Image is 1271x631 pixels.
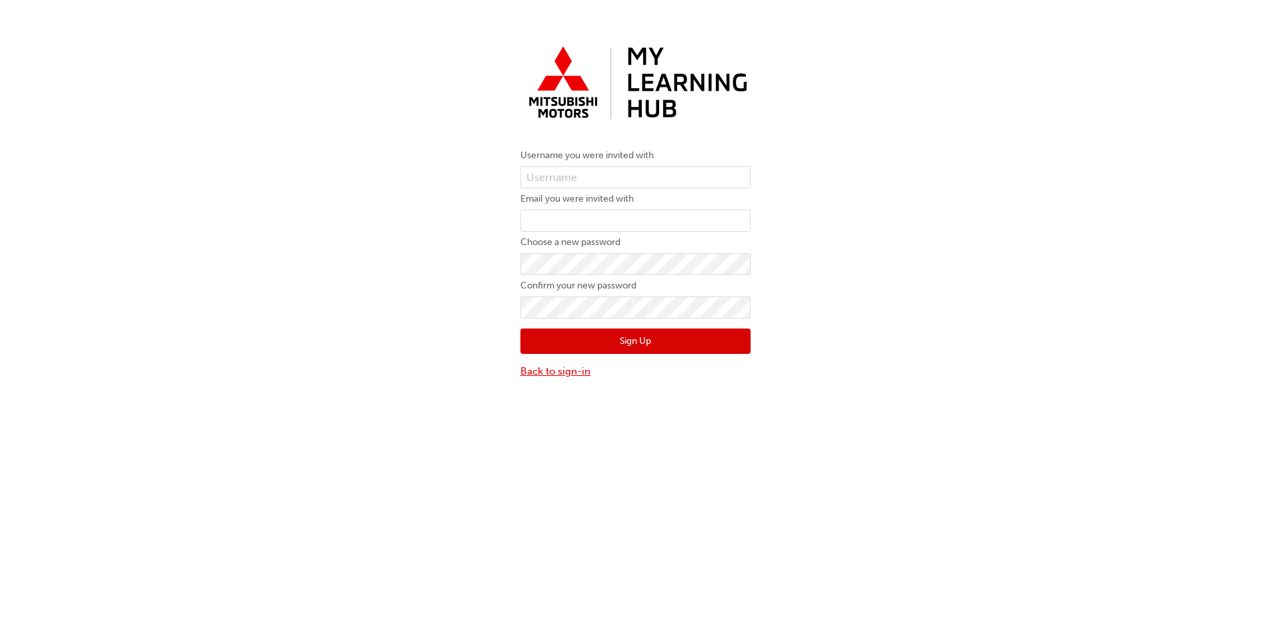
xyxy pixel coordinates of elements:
label: Username you were invited with [520,148,751,164]
img: mmal [520,40,751,128]
label: Confirm your new password [520,278,751,294]
label: Choose a new password [520,234,751,250]
input: Username [520,166,751,189]
label: Email you were invited with [520,191,751,207]
a: Back to sign-in [520,364,751,379]
button: Sign Up [520,329,751,354]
